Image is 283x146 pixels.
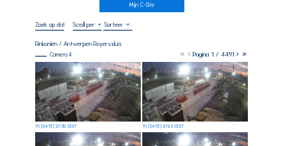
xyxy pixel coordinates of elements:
[35,21,64,28] input: Zoek op datum 󰅀
[142,62,248,122] img: image_53548486
[35,41,122,47] div: Rinkoniën / Antwerpen Royerssluis
[35,125,76,128] div: Th [DATE] 07:30 CEST
[35,52,72,57] div: Camera 4
[142,125,184,128] div: Th [DATE] 07:25 CEST
[193,50,234,58] span: Pagina 1 / 4491
[35,62,141,122] img: image_53548643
